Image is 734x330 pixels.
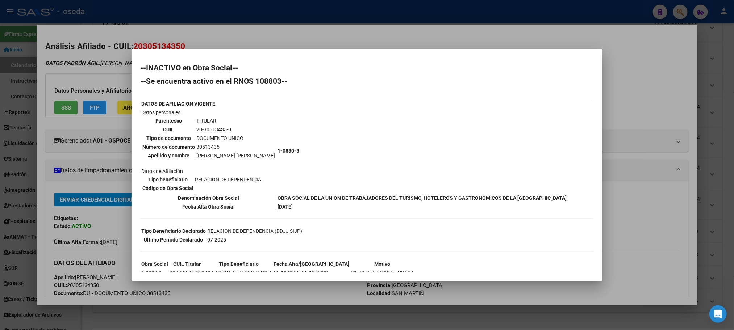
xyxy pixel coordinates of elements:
td: 20-30513435-0 [196,125,275,133]
td: 1-0880-3 [141,269,168,277]
th: CUIL Titular [169,260,205,268]
th: Motivo [350,260,414,268]
td: 20-30513435-0 [169,269,205,277]
th: Obra Social [141,260,168,268]
td: SIN DECLARACION JURADA [350,269,414,277]
h2: --Se encuentra activo en el RNOS 108803-- [140,78,594,85]
th: Fecha Alta/[GEOGRAPHIC_DATA] [273,260,350,268]
th: Tipo Beneficiario Declarado [141,227,206,235]
b: [DATE] [278,204,293,210]
th: Tipo beneficiario [142,176,194,183]
th: Denominación Obra Social [141,194,276,202]
b: OBRA SOCIAL DE LA UNION DE TRABAJADORES DEL TURISMO, HOTELEROS Y GASTRONOMICOS DE LA [GEOGRAPHIC_... [278,195,567,201]
td: Datos personales Datos de Afiliación [141,108,276,193]
th: Parentesco [142,117,195,125]
th: CUIL [142,125,195,133]
th: Apellido y nombre [142,152,195,160]
td: 11-10-2005/31-10-2008 [273,269,350,277]
b: 1-0880-3 [278,148,299,154]
div: Open Intercom Messenger [709,305,727,323]
td: 30513435 [196,143,275,151]
td: RELACION DE DEPENDENCIA [205,269,272,277]
h2: --INACTIVO en Obra Social-- [140,64,594,71]
th: Fecha Alta Obra Social [141,203,276,211]
th: Número de documento [142,143,195,151]
th: Código de Obra Social [142,184,194,192]
td: RELACION DE DEPENDENCIA (DDJJ SIJP) [207,227,303,235]
td: TITULAR [196,117,275,125]
th: Tipo de documento [142,134,195,142]
td: 07-2025 [207,236,303,244]
b: DATOS DE AFILIACION VIGENTE [141,101,215,107]
td: RELACION DE DEPENDENCIA [195,176,262,183]
td: DOCUMENTO UNICO [196,134,275,142]
td: [PERSON_NAME] [PERSON_NAME] [196,152,275,160]
th: Tipo Beneficiario [205,260,272,268]
th: Ultimo Período Declarado [141,236,206,244]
